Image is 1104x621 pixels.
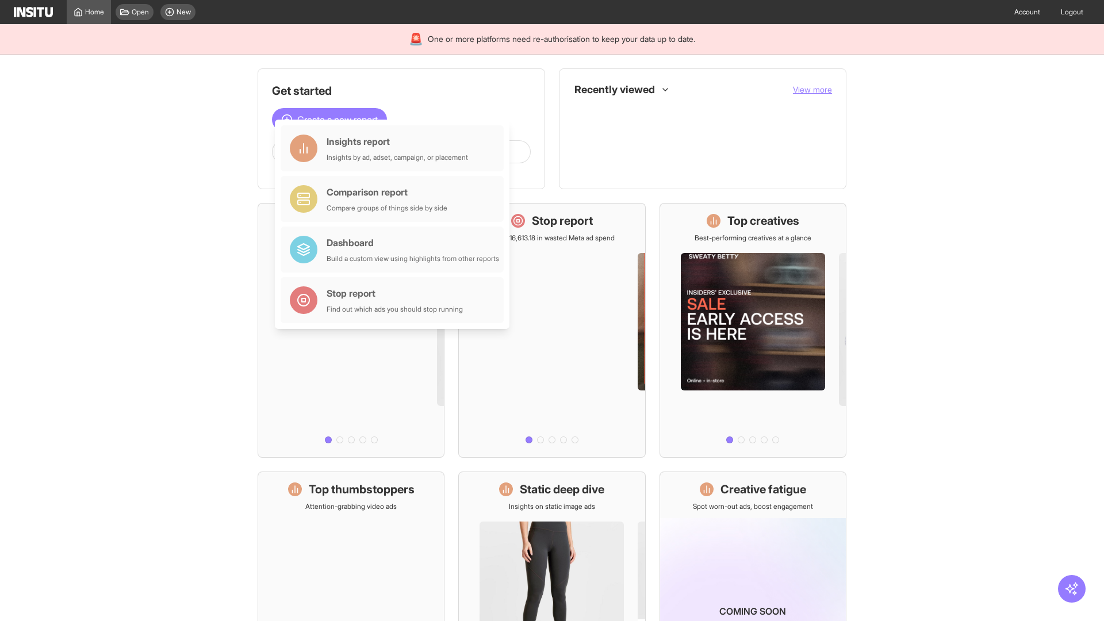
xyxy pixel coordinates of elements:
[327,135,468,148] div: Insights report
[258,203,444,458] a: What's live nowSee all active ads instantly
[309,481,415,497] h1: Top thumbstoppers
[520,481,604,497] h1: Static deep dive
[85,7,104,17] span: Home
[695,233,811,243] p: Best-performing creatives at a glance
[272,108,387,131] button: Create a new report
[428,33,695,45] span: One or more platforms need re-authorisation to keep your data up to date.
[327,254,499,263] div: Build a custom view using highlights from other reports
[327,305,463,314] div: Find out which ads you should stop running
[489,233,615,243] p: Save £16,613.18 in wasted Meta ad spend
[660,203,846,458] a: Top creativesBest-performing creatives at a glance
[509,502,595,511] p: Insights on static image ads
[458,203,645,458] a: Stop reportSave £16,613.18 in wasted Meta ad spend
[727,213,799,229] h1: Top creatives
[305,502,397,511] p: Attention-grabbing video ads
[297,113,378,126] span: Create a new report
[177,7,191,17] span: New
[327,286,463,300] div: Stop report
[327,236,499,250] div: Dashboard
[327,185,447,199] div: Comparison report
[327,153,468,162] div: Insights by ad, adset, campaign, or placement
[14,7,53,17] img: Logo
[532,213,593,229] h1: Stop report
[409,31,423,47] div: 🚨
[793,85,832,94] span: View more
[327,204,447,213] div: Compare groups of things side by side
[272,83,531,99] h1: Get started
[793,84,832,95] button: View more
[132,7,149,17] span: Open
